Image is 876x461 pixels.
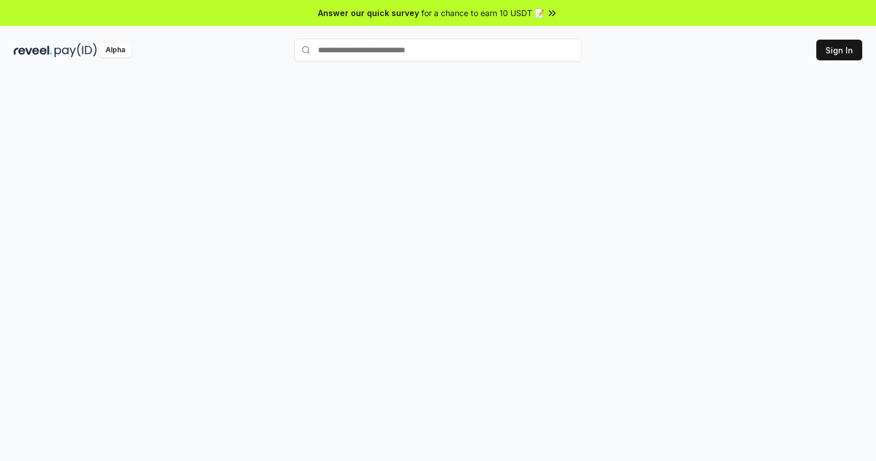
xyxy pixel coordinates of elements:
img: pay_id [55,43,97,57]
span: for a chance to earn 10 USDT 📝 [421,7,544,19]
img: reveel_dark [14,43,52,57]
span: Answer our quick survey [318,7,419,19]
div: Alpha [99,43,131,57]
button: Sign In [816,40,862,60]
